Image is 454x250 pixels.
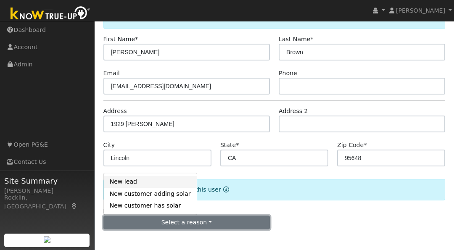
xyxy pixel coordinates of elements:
[364,142,367,148] span: Required
[103,179,446,200] div: Select the reason for adding this user
[104,200,197,211] a: New customer has solar
[104,188,197,200] a: New customer adding solar
[279,107,308,116] label: Address 2
[135,36,138,42] span: Required
[103,107,127,116] label: Address
[44,236,50,243] img: retrieve
[6,5,95,24] img: Know True-Up
[236,142,239,148] span: Required
[279,35,313,44] label: Last Name
[103,35,138,44] label: First Name
[71,203,78,210] a: Map
[310,36,313,42] span: Required
[103,69,120,78] label: Email
[396,7,445,14] span: [PERSON_NAME]
[337,141,367,150] label: Zip Code
[220,141,239,150] label: State
[4,175,90,187] span: Site Summary
[279,69,297,78] label: Phone
[103,141,115,150] label: City
[221,186,229,193] a: Reason for new user
[103,216,270,230] button: Select a reason
[4,187,90,195] div: [PERSON_NAME]
[104,176,197,188] a: New lead
[4,193,90,211] div: Rocklin, [GEOGRAPHIC_DATA]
